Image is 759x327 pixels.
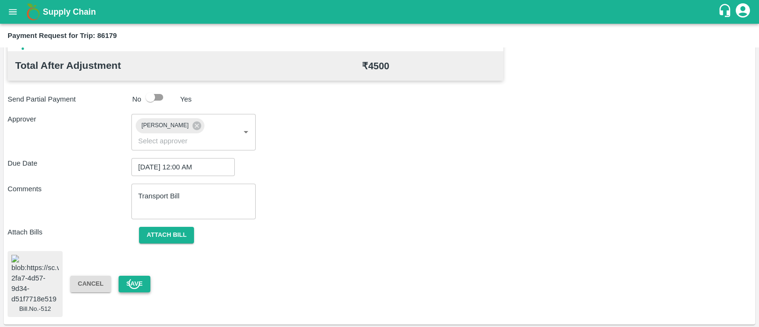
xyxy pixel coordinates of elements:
[2,1,24,23] button: open drawer
[8,94,129,104] p: Send Partial Payment
[718,3,734,20] div: customer-support
[362,61,389,71] b: ₹ 4500
[138,191,249,211] textarea: Transport Bill
[8,114,131,124] p: Approver
[180,94,192,104] p: Yes
[43,7,96,17] b: Supply Chain
[734,2,751,22] div: account of current user
[8,227,131,237] p: Attach Bills
[11,255,59,305] img: blob:https://sc.vegrow.in/f9370020-2fa7-4d57-9d34-d51f7718e519
[132,94,141,104] p: No
[8,184,131,194] p: Comments
[8,32,117,39] b: Payment Request for Trip: 86179
[139,227,194,243] button: Attach bill
[24,2,43,21] img: logo
[136,118,204,133] div: [PERSON_NAME]
[43,5,718,19] a: Supply Chain
[19,305,51,314] span: Bill.No.-512
[119,276,150,292] button: Save
[136,121,194,131] span: [PERSON_NAME]
[70,276,111,292] button: Cancel
[15,60,121,71] b: Total After Adjustment
[8,158,131,168] p: Due Date
[240,126,252,138] button: Open
[131,158,228,176] input: Choose date, selected date is Aug 12, 2025
[134,135,224,147] input: Select approver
